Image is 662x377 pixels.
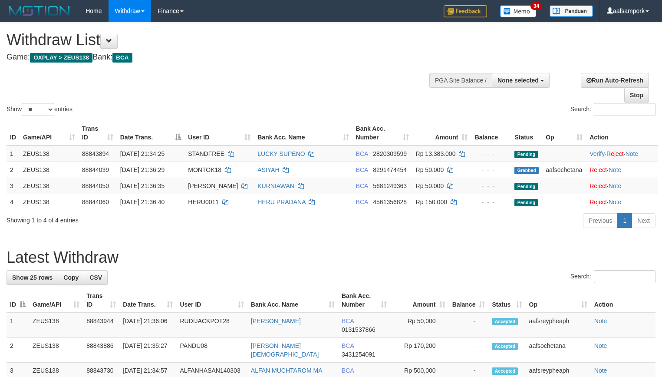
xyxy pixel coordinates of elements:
[583,213,618,228] a: Previous
[257,166,279,173] a: ASIYAH
[257,198,305,205] a: HERU PRADANA
[176,288,247,313] th: User ID: activate to sort column ascending
[586,121,658,146] th: Action
[416,166,444,173] span: Rp 50.000
[12,274,53,281] span: Show 25 rows
[7,31,433,49] h1: Withdraw List
[373,166,407,173] span: Copy 8291474454 to clipboard
[7,194,20,210] td: 4
[594,317,607,324] a: Note
[188,198,219,205] span: HERU0011
[112,53,132,63] span: BCA
[7,162,20,178] td: 2
[352,121,412,146] th: Bank Acc. Number: activate to sort column ascending
[7,212,269,225] div: Showing 1 to 4 of 4 entries
[590,198,607,205] a: Reject
[356,182,368,189] span: BCA
[594,342,607,349] a: Note
[7,313,29,338] td: 1
[373,182,407,189] span: Copy 5681249363 to clipboard
[79,121,117,146] th: Trans ID: activate to sort column ascending
[257,182,294,189] a: KURNIAWAN
[58,270,84,285] a: Copy
[492,73,550,88] button: None selected
[590,150,605,157] a: Verify
[20,178,79,194] td: ZEUS138
[356,150,368,157] span: BCA
[514,199,538,206] span: Pending
[257,150,305,157] a: LUCKY SUPENO
[7,4,72,17] img: MOTION_logo.png
[416,150,456,157] span: Rp 13.383.000
[82,150,109,157] span: 88843894
[449,313,489,338] td: -
[609,198,622,205] a: Note
[500,5,537,17] img: Button%20Memo.svg
[591,288,655,313] th: Action
[119,288,176,313] th: Date Trans.: activate to sort column ascending
[251,342,319,358] a: [PERSON_NAME][DEMOGRAPHIC_DATA]
[492,367,518,375] span: Accepted
[626,150,639,157] a: Note
[570,103,655,116] label: Search:
[176,313,247,338] td: RUDIJACKPOT28
[471,121,511,146] th: Balance
[117,121,185,146] th: Date Trans.: activate to sort column descending
[609,182,622,189] a: Note
[83,288,119,313] th: Trans ID: activate to sort column ascending
[590,166,607,173] a: Reject
[594,367,607,374] a: Note
[390,313,448,338] td: Rp 50,000
[497,77,539,84] span: None selected
[449,338,489,363] td: -
[20,121,79,146] th: Game/API: activate to sort column ascending
[342,326,375,333] span: Copy 0131537866 to clipboard
[7,338,29,363] td: 2
[82,198,109,205] span: 88844060
[82,182,109,189] span: 88844050
[474,165,507,174] div: - - -
[251,367,323,374] a: ALFAN MUCHTAROM MA
[22,103,54,116] select: Showentries
[530,2,542,10] span: 34
[176,338,247,363] td: PANDU08
[390,338,448,363] td: Rp 170,200
[474,198,507,206] div: - - -
[526,338,591,363] td: aafsochetana
[20,194,79,210] td: ZEUS138
[416,198,447,205] span: Rp 150.000
[474,182,507,190] div: - - -
[30,53,92,63] span: OXPLAY > ZEUS138
[7,270,58,285] a: Show 25 rows
[416,182,444,189] span: Rp 50.000
[7,103,72,116] label: Show entries
[188,166,221,173] span: MONTOK18
[356,198,368,205] span: BCA
[247,288,338,313] th: Bank Acc. Name: activate to sort column ascending
[83,313,119,338] td: 88843944
[7,146,20,162] td: 1
[82,166,109,173] span: 88844039
[594,270,655,283] input: Search:
[586,146,658,162] td: · ·
[119,338,176,363] td: [DATE] 21:35:27
[342,351,375,358] span: Copy 3431254091 to clipboard
[609,166,622,173] a: Note
[120,182,165,189] span: [DATE] 21:36:35
[184,121,254,146] th: User ID: activate to sort column ascending
[429,73,492,88] div: PGA Site Balance /
[338,288,390,313] th: Bank Acc. Number: activate to sort column ascending
[83,338,119,363] td: 88843886
[254,121,352,146] th: Bank Acc. Name: activate to sort column ascending
[444,5,487,17] img: Feedback.jpg
[581,73,649,88] a: Run Auto-Refresh
[63,274,79,281] span: Copy
[550,5,593,17] img: panduan.png
[590,182,607,189] a: Reject
[20,162,79,178] td: ZEUS138
[474,149,507,158] div: - - -
[120,198,165,205] span: [DATE] 21:36:40
[84,270,108,285] a: CSV
[342,317,354,324] span: BCA
[29,338,83,363] td: ZEUS138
